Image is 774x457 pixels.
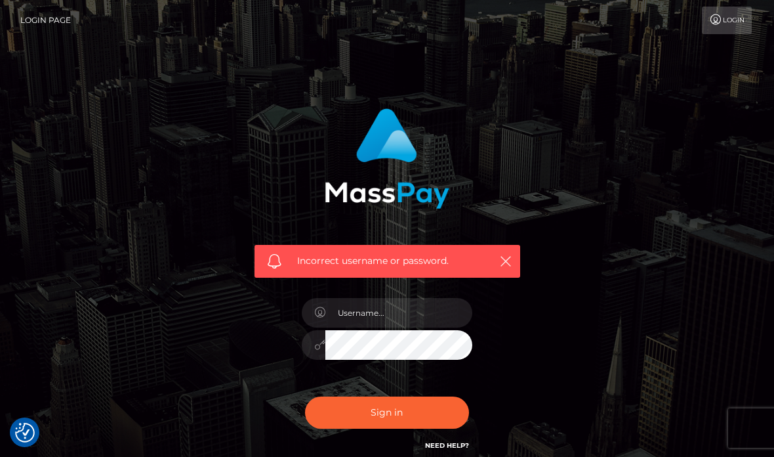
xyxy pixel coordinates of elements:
input: Username... [325,298,472,328]
img: MassPay Login [325,108,449,209]
img: Revisit consent button [15,423,35,443]
a: Login [702,7,752,34]
span: Incorrect username or password. [297,254,484,268]
button: Consent Preferences [15,423,35,443]
a: Login Page [20,7,71,34]
button: Sign in [305,397,469,429]
a: Need Help? [425,441,469,450]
